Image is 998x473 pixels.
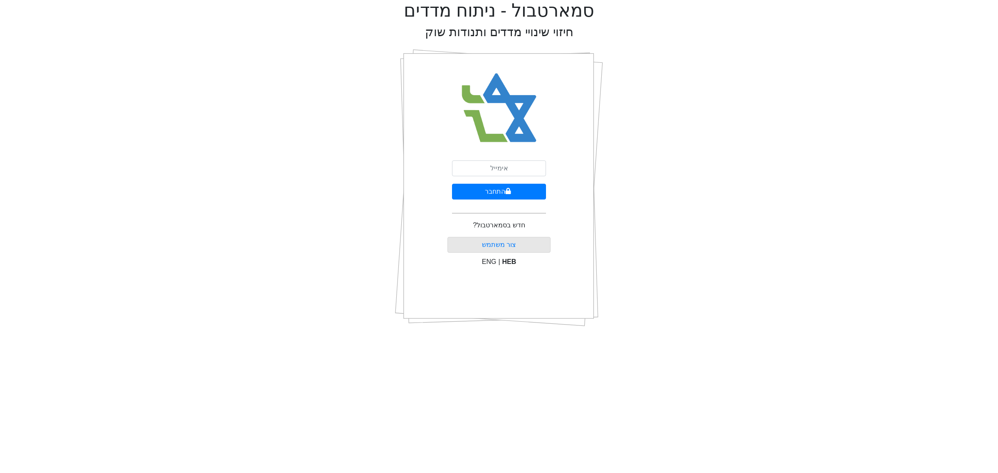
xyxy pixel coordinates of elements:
[447,237,551,253] button: צור משתמש
[502,258,516,265] span: HEB
[473,220,525,230] p: חדש בסמארטבול?
[454,62,544,154] img: Smart Bull
[425,25,573,39] h2: חיזוי שינויי מדדים ותנודות שוק
[498,258,500,265] span: |
[452,160,546,176] input: אימייל
[482,258,497,265] span: ENG
[482,241,516,248] a: צור משתמש
[452,184,546,200] button: התחבר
